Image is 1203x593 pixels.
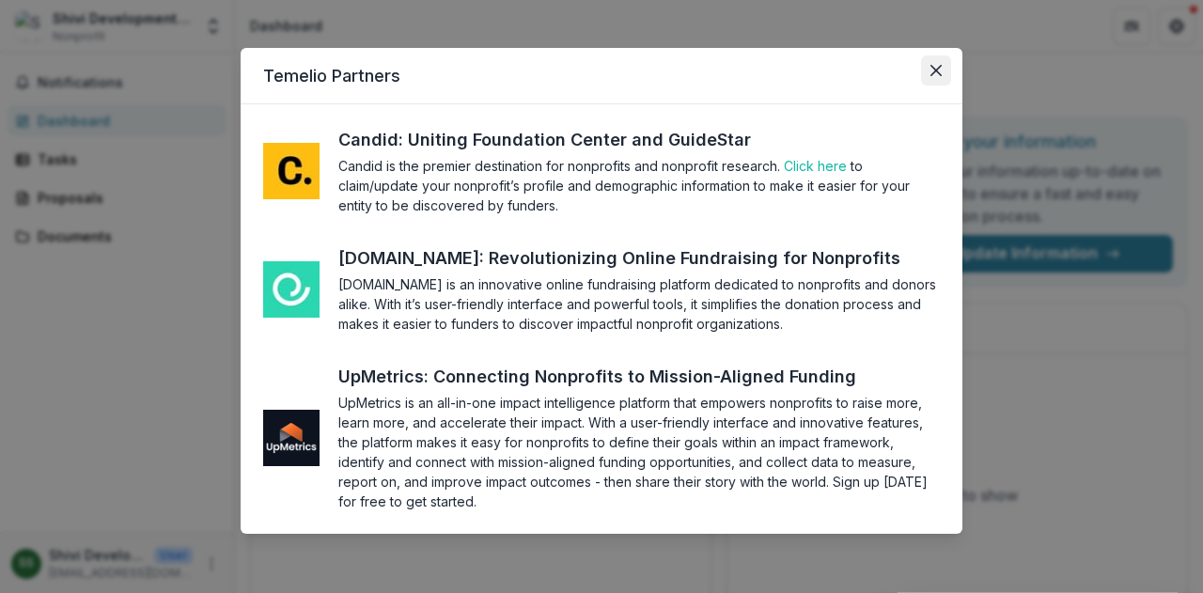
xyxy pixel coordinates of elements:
header: Temelio Partners [241,48,962,104]
a: Click here [784,158,847,174]
a: Candid: Uniting Foundation Center and GuideStar [338,127,786,152]
img: me [263,261,320,318]
img: me [263,410,320,466]
button: Close [921,55,951,86]
section: UpMetrics is an all-in-one impact intelligence platform that empowers nonprofits to raise more, l... [338,393,940,511]
a: [DOMAIN_NAME]: Revolutionizing Online Fundraising for Nonprofits [338,245,935,271]
section: [DOMAIN_NAME] is an innovative online fundraising platform dedicated to nonprofits and donors ali... [338,274,940,334]
section: Candid is the premier destination for nonprofits and nonprofit research. to claim/update your non... [338,156,940,215]
img: me [263,143,320,199]
a: UpMetrics: Connecting Nonprofits to Mission-Aligned Funding [338,364,891,389]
